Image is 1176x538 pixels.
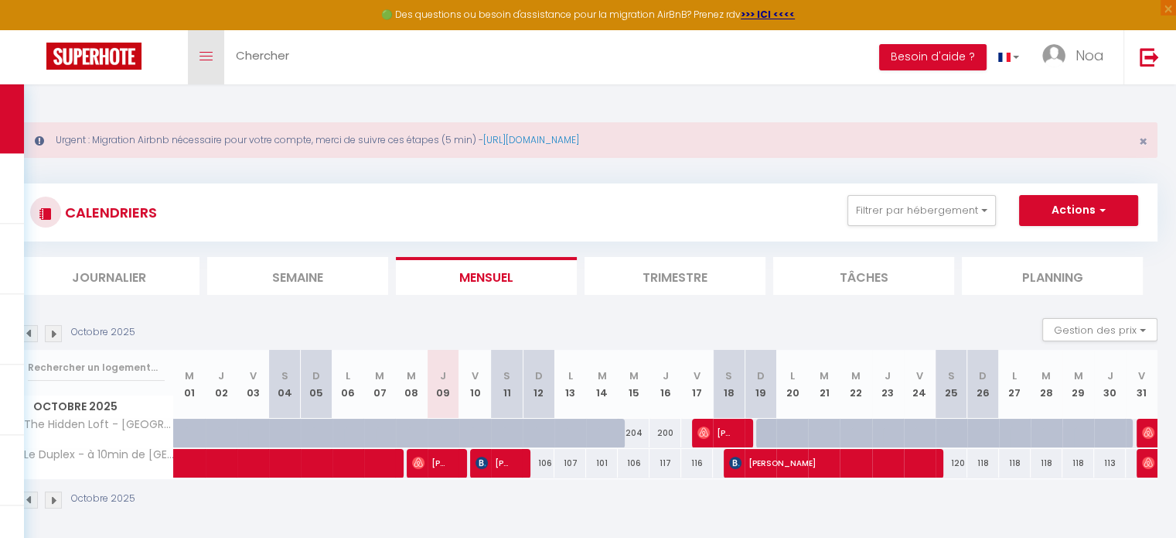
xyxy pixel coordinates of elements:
[1073,368,1082,383] abbr: M
[649,449,681,478] div: 117
[885,368,891,383] abbr: J
[725,368,732,383] abbr: S
[840,350,871,419] th: 22
[1031,30,1123,84] a: ... Noa
[523,350,554,419] th: 12
[585,257,765,295] li: Trimestre
[185,368,194,383] abbr: M
[206,350,237,419] th: 02
[1042,44,1065,67] img: ...
[936,350,967,419] th: 25
[916,368,923,383] abbr: V
[346,368,350,383] abbr: L
[790,368,795,383] abbr: L
[745,350,776,419] th: 19
[1019,195,1138,226] button: Actions
[1138,368,1145,383] abbr: V
[1139,135,1147,149] button: Close
[207,257,388,295] li: Semaine
[681,350,713,419] th: 17
[741,8,795,21] a: >>> ICI <<<<
[618,419,649,447] div: 204
[174,350,206,419] th: 01
[847,195,996,226] button: Filtrer par hébergement
[1031,350,1062,419] th: 28
[1106,368,1113,383] abbr: J
[1094,350,1126,419] th: 30
[312,368,320,383] abbr: D
[61,195,157,230] h3: CALENDRIERS
[681,449,713,478] div: 116
[396,350,428,419] th: 08
[301,350,332,419] th: 05
[224,30,301,84] a: Chercher
[407,368,416,383] abbr: M
[250,368,257,383] abbr: V
[879,44,987,70] button: Besoin d'aide ?
[936,449,967,478] div: 120
[503,368,510,383] abbr: S
[999,449,1031,478] div: 118
[820,368,829,383] abbr: M
[962,257,1143,295] li: Planning
[649,419,681,447] div: 200
[1094,449,1126,478] div: 113
[1075,46,1104,65] span: Noa
[491,350,523,419] th: 11
[396,257,577,295] li: Mensuel
[332,350,364,419] th: 06
[649,350,681,419] th: 16
[71,325,135,340] p: Octobre 2025
[872,350,904,419] th: 23
[22,449,176,461] span: Le Duplex - à 10min de [GEOGRAPHIC_DATA]
[554,449,586,478] div: 107
[904,350,936,419] th: 24
[713,350,745,419] th: 18
[375,368,384,383] abbr: M
[218,368,224,383] abbr: J
[757,368,765,383] abbr: D
[663,368,669,383] abbr: J
[440,368,446,383] abbr: J
[1062,449,1094,478] div: 118
[1139,132,1147,151] span: ×
[979,368,987,383] abbr: D
[476,448,510,478] span: [PERSON_NAME] Oudjama
[19,122,1157,158] div: Urgent : Migration Airbnb nécessaire pour votre compte, merci de suivre ces étapes (5 min) -
[22,419,176,430] span: The Hidden Loft - [GEOGRAPHIC_DATA] Zénith
[236,47,289,63] span: Chercher
[694,368,700,383] abbr: V
[428,350,459,419] th: 09
[598,368,607,383] abbr: M
[586,350,618,419] th: 14
[46,43,141,70] img: Super Booking
[472,368,479,383] abbr: V
[19,396,173,418] span: Octobre 2025
[618,449,649,478] div: 106
[237,350,269,419] th: 03
[568,368,573,383] abbr: L
[19,257,199,295] li: Journalier
[364,350,396,419] th: 07
[1041,368,1051,383] abbr: M
[773,257,954,295] li: Tâches
[412,448,447,478] span: [PERSON_NAME]
[483,133,579,146] a: [URL][DOMAIN_NAME]
[851,368,861,383] abbr: M
[697,418,732,447] span: [PERSON_NAME]
[1042,318,1157,341] button: Gestion des prix
[1012,368,1017,383] abbr: L
[729,448,895,478] span: [PERSON_NAME]
[1031,449,1062,478] div: 118
[618,350,649,419] th: 15
[1126,350,1157,419] th: 31
[999,350,1031,419] th: 27
[776,350,808,419] th: 20
[808,350,840,419] th: 21
[523,449,554,478] div: 106
[28,354,165,382] input: Rechercher un logement...
[948,368,955,383] abbr: S
[281,368,288,383] abbr: S
[554,350,586,419] th: 13
[1140,47,1159,67] img: logout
